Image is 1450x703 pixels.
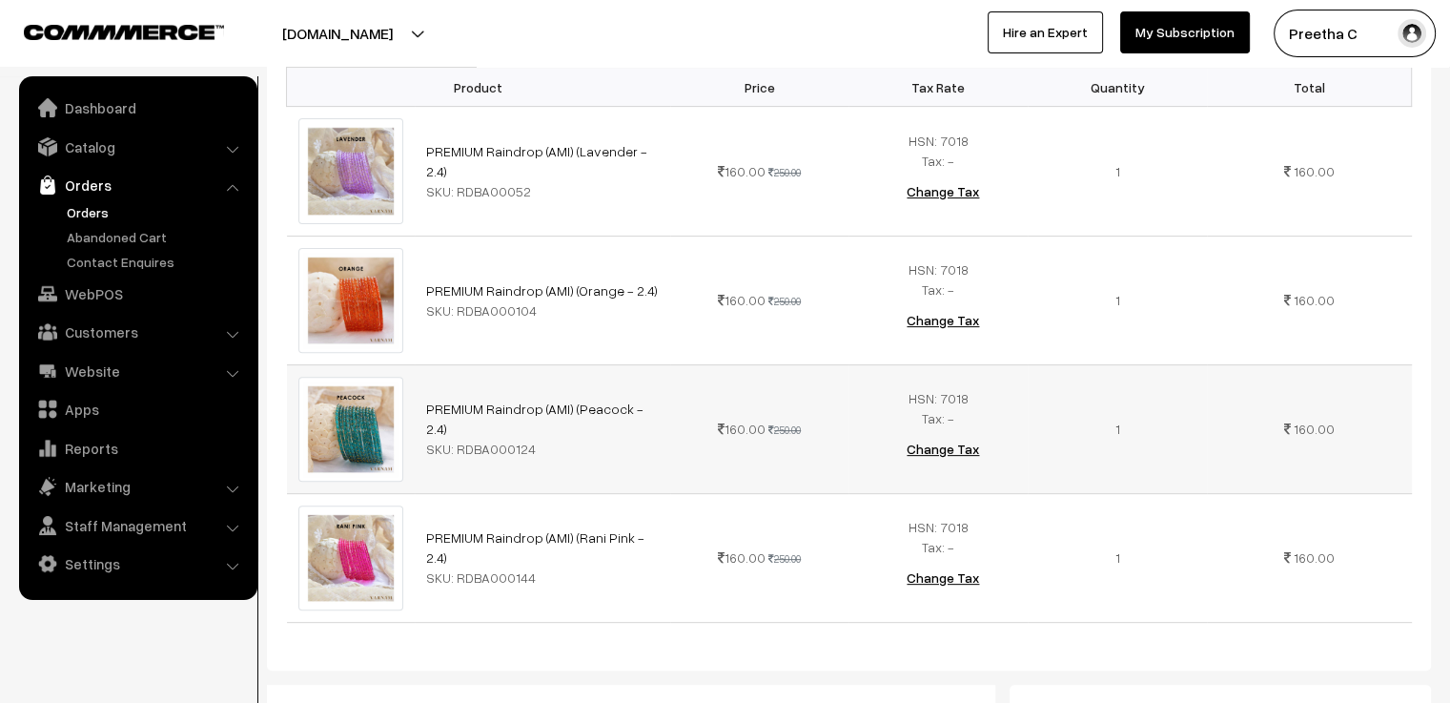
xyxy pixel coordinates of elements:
[24,168,251,202] a: Orders
[768,295,801,307] strike: 250.00
[426,282,658,299] a: PREMIUM Raindrop (AMI) (Orange - 2.4)
[24,91,251,125] a: Dashboard
[1294,421,1335,437] span: 160.00
[24,547,251,581] a: Settings
[768,424,801,436] strike: 250.00
[718,292,766,308] span: 160.00
[62,252,251,272] a: Contact Enquires
[1028,68,1207,107] th: Quantity
[298,118,403,223] img: lavender.jpg
[909,390,969,426] span: HSN: 7018 Tax: -
[24,315,251,349] a: Customers
[426,568,659,588] div: SKU: RDBA000144
[24,354,251,388] a: Website
[24,130,251,164] a: Catalog
[891,300,994,341] button: Change Tax
[24,508,251,543] a: Staff Management
[891,557,994,599] button: Change Tax
[426,401,643,437] a: PREMIUM Raindrop (AMI) (Peacock - 2.4)
[215,10,460,57] button: [DOMAIN_NAME]
[1398,19,1426,48] img: user
[1115,549,1120,566] span: 1
[24,25,224,39] img: COMMMERCE
[848,68,1028,107] th: Tax Rate
[988,11,1103,53] a: Hire an Expert
[298,506,403,610] img: rani pink.jpg
[1115,163,1120,179] span: 1
[1294,549,1335,566] span: 160.00
[718,421,766,437] span: 160.00
[62,202,251,222] a: Orders
[426,529,644,566] a: PREMIUM Raindrop (AMI) (Rani Pink - 2.4)
[670,68,849,107] th: Price
[1294,163,1335,179] span: 160.00
[24,392,251,426] a: Apps
[287,68,670,107] th: Product
[1274,10,1436,57] button: Preetha C
[1120,11,1250,53] a: My Subscription
[909,261,969,298] span: HSN: 7018 Tax: -
[909,519,969,555] span: HSN: 7018 Tax: -
[718,163,766,179] span: 160.00
[24,431,251,465] a: Reports
[891,428,994,470] button: Change Tax
[718,549,766,566] span: 160.00
[768,552,801,565] strike: 250.00
[1115,292,1120,308] span: 1
[24,277,251,311] a: WebPOS
[1207,68,1412,107] th: Total
[1294,292,1335,308] span: 160.00
[24,469,251,504] a: Marketing
[24,19,191,42] a: COMMMERCE
[426,143,647,179] a: PREMIUM Raindrop (AMI) (Lavender - 2.4)
[298,377,403,482] img: peacock.jpg
[768,166,801,178] strike: 250.00
[298,248,403,353] img: Orange.jpg
[1115,421,1120,437] span: 1
[426,181,659,201] div: SKU: RDBA00052
[426,300,659,320] div: SKU: RDBA000104
[891,171,994,213] button: Change Tax
[62,227,251,247] a: Abandoned Cart
[426,439,659,459] div: SKU: RDBA000124
[909,133,969,169] span: HSN: 7018 Tax: -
